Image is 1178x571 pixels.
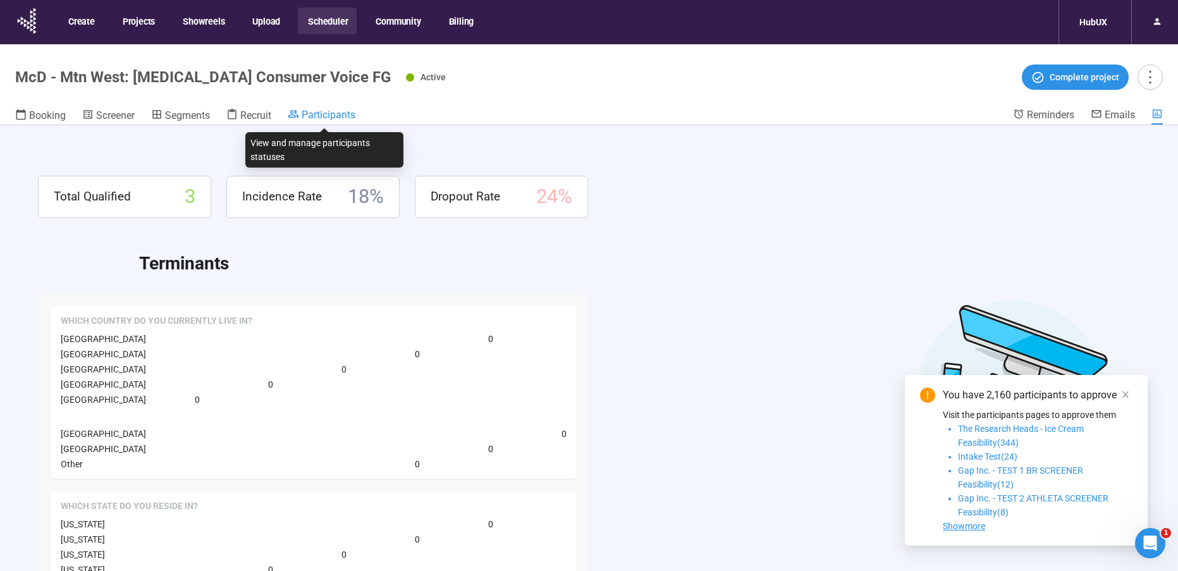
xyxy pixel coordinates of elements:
a: Reminders [1013,108,1074,123]
span: Active [420,72,446,82]
span: [GEOGRAPHIC_DATA] [61,364,146,374]
button: more [1138,64,1163,90]
span: [GEOGRAPHIC_DATA] [61,334,146,344]
button: Projects [113,8,164,34]
span: 0 [341,548,347,562]
button: Upload [242,8,289,34]
span: Showmore [943,521,985,531]
span: Screener [96,109,135,121]
span: 3 [185,181,195,212]
span: Reminders [1027,109,1074,121]
span: Incidence Rate [242,187,322,206]
span: close [1121,390,1130,399]
a: Screener [82,108,135,125]
p: Visit the participants pages to approve them [943,408,1132,422]
span: [US_STATE] [61,550,105,560]
img: Desktop work notes [917,298,1108,489]
a: Emails [1091,108,1135,123]
div: HubUX [1072,10,1115,34]
span: 0 [488,332,493,346]
a: Booking [15,108,66,125]
span: Recruit [240,109,271,121]
span: 0 [488,442,493,456]
span: 0 [341,362,347,376]
span: Dropout Rate [431,187,500,206]
span: 0 [268,378,273,391]
span: exclamation-circle [920,388,935,403]
span: Total Qualified [54,187,131,206]
span: [GEOGRAPHIC_DATA] [61,349,146,359]
a: Participants [288,108,355,123]
button: Scheduler [298,8,357,34]
span: 0 [415,457,420,471]
div: You have 2,160 participants to approve [943,388,1132,403]
span: Participants [302,109,355,121]
span: [GEOGRAPHIC_DATA] [61,444,146,454]
button: Create [58,8,104,34]
span: [US_STATE] [61,519,105,529]
button: Complete project [1022,64,1129,90]
span: Booking [29,109,66,121]
span: 24 % [536,181,572,212]
span: 0 [195,393,200,407]
span: 0 [488,517,493,531]
span: 1 [1161,528,1171,538]
span: [US_STATE] [61,534,105,544]
span: Gap Inc. - TEST 2 ATHLETA SCREENER Feasibility(8) [958,493,1108,517]
span: Which country do you currently live in? [61,315,252,328]
span: Segments [165,109,210,121]
span: Other [61,459,83,469]
span: more [1141,68,1158,85]
button: Showreels [173,8,233,34]
span: 18 % [348,181,384,212]
span: Gap Inc. - TEST 1 BR SCREENER Feasibility(12) [958,465,1083,489]
button: Community [365,8,429,34]
span: Emails [1105,109,1135,121]
span: [GEOGRAPHIC_DATA] [61,429,146,439]
iframe: Intercom live chat [1135,528,1165,558]
span: Intake Test(24) [958,451,1017,462]
a: Recruit [226,108,271,125]
span: [GEOGRAPHIC_DATA] [61,379,146,390]
span: [GEOGRAPHIC_DATA] [61,395,146,405]
button: Billing [439,8,483,34]
div: View and manage participants statuses [245,132,403,168]
span: The Research Heads - Ice Cream Feasibility(344) [958,424,1084,448]
span: 0 [415,347,420,361]
h2: Terminants [139,250,1140,278]
h1: McD - Mtn West: [MEDICAL_DATA] Consumer Voice FG [15,68,391,86]
span: 0 [415,532,420,546]
span: Complete project [1050,70,1119,84]
a: Segments [151,108,210,125]
span: Which state do you reside in? [61,500,198,513]
span: 0 [561,427,567,441]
